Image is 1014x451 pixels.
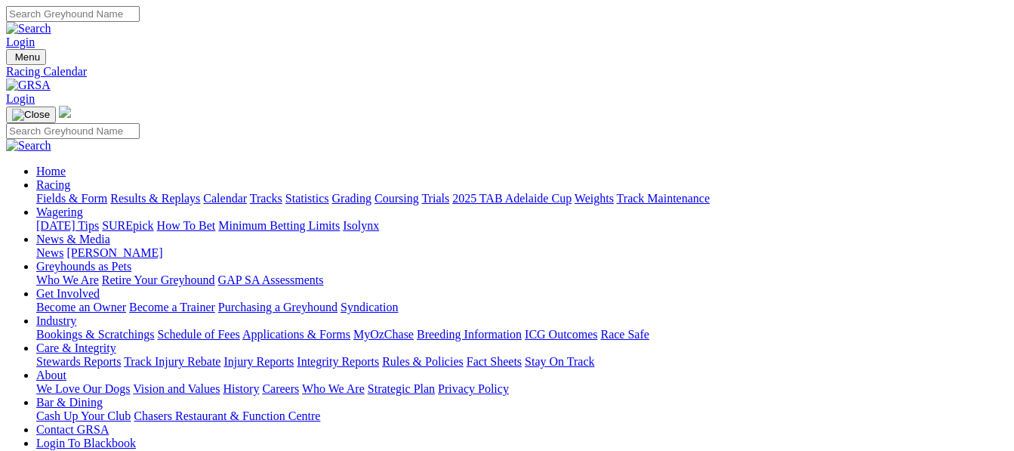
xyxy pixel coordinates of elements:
div: Greyhounds as Pets [36,273,1008,287]
a: SUREpick [102,219,153,232]
a: GAP SA Assessments [218,273,324,286]
a: Privacy Policy [438,382,509,395]
a: Fields & Form [36,192,107,205]
a: [PERSON_NAME] [66,246,162,259]
a: Cash Up Your Club [36,409,131,422]
a: Login [6,92,35,105]
a: Bar & Dining [36,396,103,409]
a: Injury Reports [223,355,294,368]
div: Racing [36,192,1008,205]
a: Isolynx [343,219,379,232]
a: Care & Integrity [36,341,116,354]
a: Strategic Plan [368,382,435,395]
a: Who We Are [36,273,99,286]
img: logo-grsa-white.png [59,106,71,118]
a: Weights [575,192,614,205]
a: Greyhounds as Pets [36,260,131,273]
a: Login To Blackbook [36,437,136,449]
a: Race Safe [600,328,649,341]
a: Industry [36,314,76,327]
img: GRSA [6,79,51,92]
img: Search [6,22,51,36]
a: News [36,246,63,259]
input: Search [6,6,140,22]
a: History [223,382,259,395]
a: How To Bet [157,219,216,232]
input: Search [6,123,140,139]
a: Tracks [250,192,282,205]
a: Careers [262,382,299,395]
a: Racing [36,178,70,191]
a: Retire Your Greyhound [102,273,215,286]
a: Vision and Values [133,382,220,395]
a: About [36,369,66,381]
img: Close [12,109,50,121]
div: Industry [36,328,1008,341]
a: Home [36,165,66,178]
a: Results & Replays [110,192,200,205]
a: Contact GRSA [36,423,109,436]
a: Who We Are [302,382,365,395]
a: We Love Our Dogs [36,382,130,395]
a: Get Involved [36,287,100,300]
div: Bar & Dining [36,409,1008,423]
a: Grading [332,192,371,205]
a: Track Maintenance [617,192,710,205]
a: Schedule of Fees [157,328,239,341]
a: Stewards Reports [36,355,121,368]
a: Track Injury Rebate [124,355,220,368]
a: Applications & Forms [242,328,350,341]
span: Menu [15,51,40,63]
a: Minimum Betting Limits [218,219,340,232]
a: [DATE] Tips [36,219,99,232]
a: Breeding Information [417,328,522,341]
a: Chasers Restaurant & Function Centre [134,409,320,422]
a: Racing Calendar [6,65,1008,79]
div: Get Involved [36,301,1008,314]
div: About [36,382,1008,396]
a: Calendar [203,192,247,205]
a: Trials [421,192,449,205]
a: ICG Outcomes [525,328,597,341]
div: Care & Integrity [36,355,1008,369]
div: News & Media [36,246,1008,260]
a: Login [6,36,35,48]
a: Coursing [374,192,419,205]
a: Stay On Track [525,355,594,368]
a: Fact Sheets [467,355,522,368]
a: 2025 TAB Adelaide Cup [452,192,572,205]
a: Bookings & Scratchings [36,328,154,341]
a: MyOzChase [353,328,414,341]
button: Toggle navigation [6,107,56,123]
a: Purchasing a Greyhound [218,301,337,314]
a: News & Media [36,233,110,246]
div: Wagering [36,219,1008,233]
a: Rules & Policies [382,355,464,368]
a: Become a Trainer [129,301,215,314]
a: Wagering [36,205,83,218]
button: Toggle navigation [6,49,46,65]
a: Statistics [285,192,329,205]
a: Become an Owner [36,301,126,314]
a: Syndication [341,301,398,314]
a: Integrity Reports [297,355,379,368]
img: Search [6,139,51,153]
